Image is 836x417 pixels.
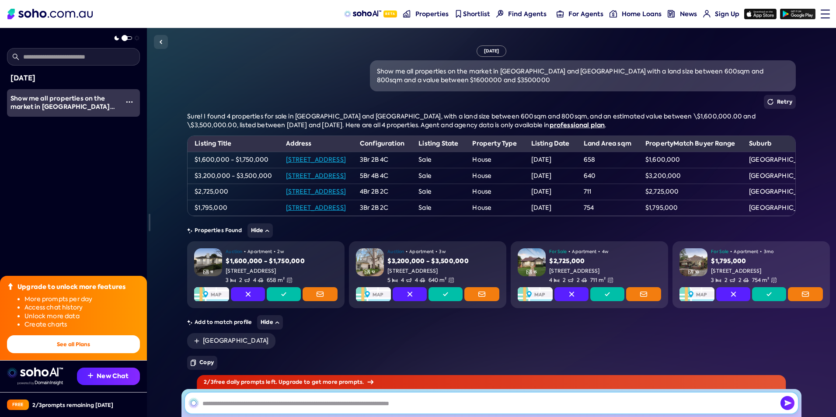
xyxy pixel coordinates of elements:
td: $2,725,000 [638,184,742,200]
div: $1,795,000 [711,257,823,266]
img: Gallery Icon [526,269,532,275]
div: [STREET_ADDRESS] [226,268,338,275]
span: • [568,248,570,255]
span: 2 [738,277,749,284]
span: 2 [577,277,587,284]
span: Properties [415,10,449,18]
div: $3,200,000 - $3,500,000 [387,257,499,266]
img: Land size [608,278,613,283]
span: 4 [415,277,425,284]
span: 658 m² [267,277,285,284]
button: See all Plans [7,335,140,353]
td: 3Br 2B 2C [353,200,411,216]
img: sohoAI logo [344,10,381,17]
span: News [680,10,697,18]
td: 658 [577,152,638,168]
div: Upgrade to unlock more features [17,283,125,292]
td: House [465,184,524,200]
span: 4 [253,277,263,284]
img: Retry icon [767,99,773,105]
td: 754 [577,200,638,216]
img: Copy icon [191,359,196,366]
img: sohoai logo [7,368,63,378]
span: For Sale [711,248,728,255]
td: House [465,168,524,184]
span: 754 m² [752,277,770,284]
span: Apartment [734,248,758,255]
div: Show me all properties on the market in Malvern and Malvern East with a land size between 600sqm ... [10,94,119,111]
img: Bathrooms [568,278,573,283]
button: Hide [257,315,283,330]
td: Sale [411,152,465,168]
span: Sure! I found 4 properties for sale in [GEOGRAPHIC_DATA] and [GEOGRAPHIC_DATA], with a land size ... [187,112,755,129]
span: 711 m² [590,277,606,284]
span: 3 [226,277,236,284]
li: More prompts per day [24,295,140,304]
div: 2 / 3 free daily prompts left. Upgrade to get more prompts. [197,375,786,389]
span: • [435,248,437,255]
span: 2w [277,248,283,255]
td: [DATE] [524,168,577,184]
img: Map [356,287,391,301]
li: Create charts [24,320,140,329]
th: Property Type [465,136,524,152]
span: Apartment [572,248,596,255]
div: [STREET_ADDRESS] [711,268,823,275]
td: $1,795,000 [638,200,742,216]
td: [GEOGRAPHIC_DATA] [742,184,822,200]
img: Bathrooms [730,278,735,283]
div: [DATE] [477,45,507,57]
div: [STREET_ADDRESS] [387,268,499,275]
img: Carspots [743,278,749,283]
span: 4 [401,277,411,284]
td: [GEOGRAPHIC_DATA] [742,168,822,184]
img: Land size [771,278,777,283]
td: $3,200,000 [638,168,742,184]
img: for-agents-nav icon [610,10,617,17]
span: • [598,248,600,255]
img: google-play icon [780,9,815,19]
td: $3,200,000 - $3,500,000 [188,168,279,184]
img: Land size [449,278,454,283]
a: Show me all properties on the market in [GEOGRAPHIC_DATA] and [GEOGRAPHIC_DATA] with a land size ... [7,89,119,117]
div: Properties Found [187,223,795,238]
td: [DATE] [524,152,577,168]
button: Copy [187,356,217,370]
img: Find agents icon [496,10,504,17]
td: 711 [577,184,638,200]
span: Apartment [247,248,272,255]
img: Bedrooms [392,278,397,283]
span: 12 [372,270,375,275]
span: 10 [695,270,699,275]
span: Sign Up [715,10,739,18]
span: Shortlist [463,10,490,18]
button: Retry [764,95,796,109]
td: $2,725,000 [188,184,279,200]
span: • [406,248,408,255]
img: for-agents-nav icon [703,10,711,17]
span: Find Agents [508,10,547,18]
button: Hide [247,223,273,238]
img: Soho Logo [7,9,93,19]
img: Send icon [780,396,794,410]
span: 2 [563,277,573,284]
span: Beta [383,10,397,17]
th: Address [279,136,353,152]
img: Map [518,287,553,301]
img: Property [194,248,222,276]
div: 2 / 3 prompts remaining [DATE] [32,401,113,409]
td: [GEOGRAPHIC_DATA] [742,200,822,216]
td: [GEOGRAPHIC_DATA] [742,152,822,168]
td: Sale [411,168,465,184]
img: Gallery Icon [688,269,693,275]
span: 5 [387,277,397,284]
div: $1,600,000 - $1,750,000 [226,257,338,266]
th: Configuration [353,136,411,152]
img: Arrow icon [367,380,373,384]
img: Property [356,248,384,276]
a: [GEOGRAPHIC_DATA] [187,333,275,349]
img: Property [679,248,707,276]
img: Land size [287,278,292,283]
span: . [605,121,606,129]
td: 5Br 4B 4C [353,168,411,184]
